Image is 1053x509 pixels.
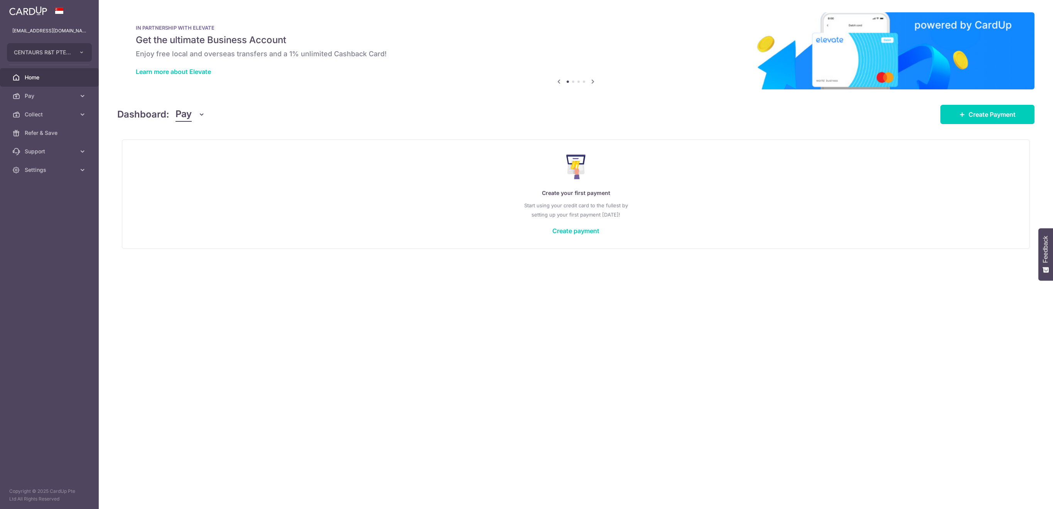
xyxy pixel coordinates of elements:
[1038,228,1053,281] button: Feedback - Show survey
[25,129,76,137] span: Refer & Save
[136,49,1016,59] h6: Enjoy free local and overseas transfers and a 1% unlimited Cashback Card!
[1042,236,1049,263] span: Feedback
[138,201,1014,219] p: Start using your credit card to the fullest by setting up your first payment [DATE]!
[138,188,1014,198] p: Create your first payment
[14,49,71,56] span: CENTAURS R&T PTE. LTD.
[175,107,205,122] button: Pay
[117,12,1034,89] img: Renovation banner
[25,166,76,174] span: Settings
[117,108,169,121] h4: Dashboard:
[175,107,192,122] span: Pay
[940,105,1034,124] a: Create Payment
[25,74,76,81] span: Home
[136,25,1016,31] p: IN PARTNERSHIP WITH ELEVATE
[566,155,586,179] img: Make Payment
[25,92,76,100] span: Pay
[552,227,599,235] a: Create payment
[969,110,1016,119] span: Create Payment
[25,148,76,155] span: Support
[7,43,92,62] button: CENTAURS R&T PTE. LTD.
[9,6,47,15] img: CardUp
[136,34,1016,46] h5: Get the ultimate Business Account
[136,68,211,76] a: Learn more about Elevate
[25,111,76,118] span: Collect
[12,27,86,35] p: [EMAIL_ADDRESS][DOMAIN_NAME]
